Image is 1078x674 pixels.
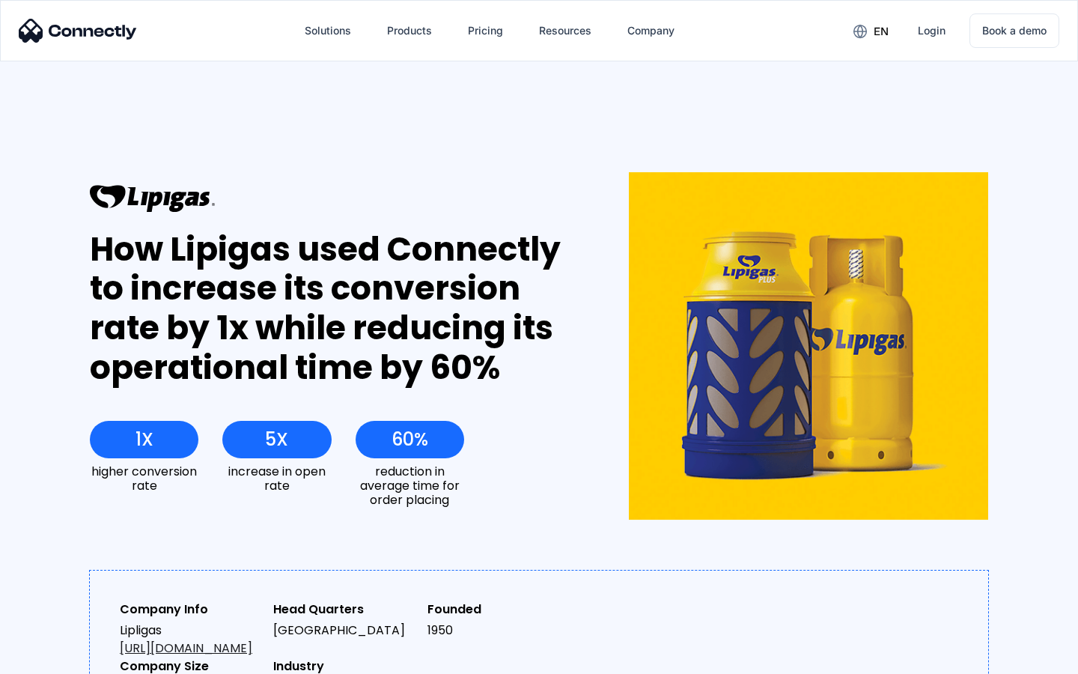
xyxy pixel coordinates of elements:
div: higher conversion rate [90,464,198,493]
img: Connectly Logo [19,19,137,43]
aside: Language selected: English [15,648,90,669]
div: 5X [265,429,288,450]
div: Solutions [305,20,351,41]
div: Pricing [468,20,503,41]
a: Book a demo [969,13,1059,48]
div: Login [918,20,945,41]
ul: Language list [30,648,90,669]
div: Company Info [120,601,261,619]
div: Head Quarters [273,601,415,619]
div: Resources [539,20,591,41]
div: 1950 [427,622,569,640]
div: Founded [427,601,569,619]
div: Company [627,20,674,41]
div: How Lipigas used Connectly to increase its conversion rate by 1x while reducing its operational t... [90,230,574,388]
div: 60% [392,429,428,450]
div: increase in open rate [222,464,331,493]
div: reduction in average time for order placing [356,464,464,508]
div: en [874,21,889,42]
a: Login [906,13,957,49]
div: [GEOGRAPHIC_DATA] [273,622,415,640]
a: [URL][DOMAIN_NAME] [120,640,252,657]
div: Lipligas [120,622,261,658]
a: Pricing [456,13,515,49]
div: 1X [135,429,153,450]
div: Products [387,20,432,41]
